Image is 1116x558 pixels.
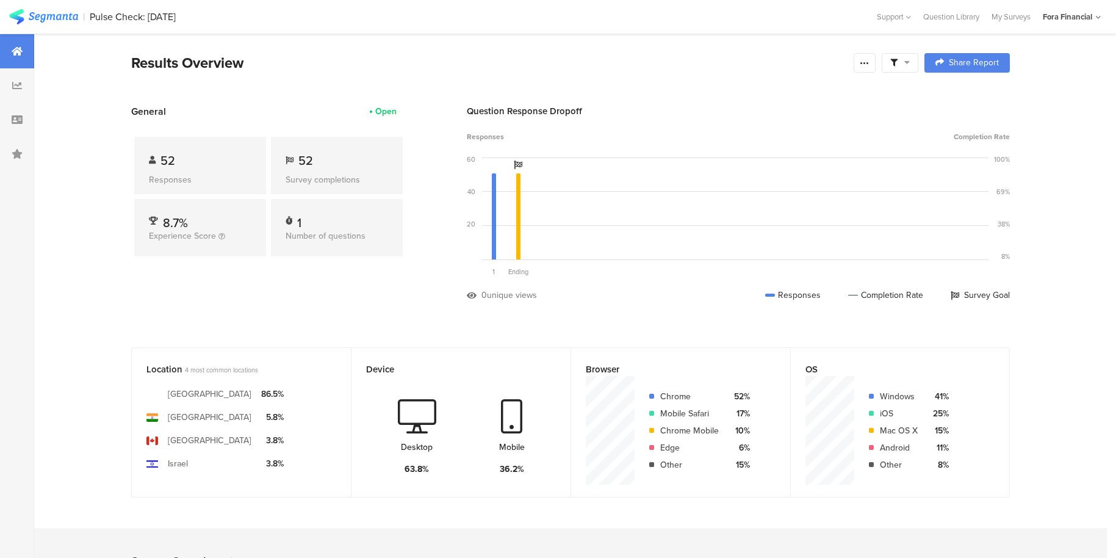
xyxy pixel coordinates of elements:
div: unique views [487,289,537,302]
div: Ending [506,267,530,277]
div: Chrome [660,390,719,403]
div: [GEOGRAPHIC_DATA] [168,434,251,447]
span: Completion Rate [954,131,1010,142]
div: 15% [729,458,750,471]
div: Device [366,363,536,376]
span: 1 [492,267,495,277]
div: Survey completions [286,173,388,186]
div: Open [375,105,397,118]
div: 86.5% [261,388,284,400]
i: Survey Goal [514,161,522,169]
div: 25% [927,407,949,420]
div: 69% [996,187,1010,197]
img: segmanta logo [9,9,78,24]
div: | [83,10,85,24]
span: Experience Score [149,230,216,242]
div: 40 [467,187,475,197]
span: Number of questions [286,230,365,242]
a: My Surveys [985,11,1037,23]
span: 8.7% [163,214,188,232]
div: 100% [994,154,1010,164]
div: Desktop [401,441,433,454]
div: Other [880,458,918,471]
div: 52% [729,390,750,403]
span: 52 [160,151,175,170]
div: 15% [927,424,949,437]
div: 5.8% [261,411,284,424]
div: 8% [927,458,949,471]
a: Question Library [917,11,985,23]
div: Mobile [499,441,525,454]
div: iOS [880,407,918,420]
div: Results Overview [131,52,848,74]
div: Other [660,458,719,471]
span: Share Report [949,59,999,67]
div: Support [877,7,911,26]
div: 41% [927,390,949,403]
div: Windows [880,390,918,403]
div: Fora Financial [1043,11,1092,23]
div: 60 [467,154,475,164]
div: Responses [149,173,251,186]
div: 63.8% [405,463,429,476]
div: Pulse Check: [DATE] [90,11,176,23]
div: [GEOGRAPHIC_DATA] [168,388,251,400]
span: 4 most common locations [185,365,258,375]
span: 52 [298,151,313,170]
div: 3.8% [261,434,284,447]
div: Chrome Mobile [660,424,719,437]
div: Location [146,363,316,376]
div: Responses [765,289,821,302]
div: Edge [660,441,719,454]
div: Israel [168,457,188,470]
div: OS [805,363,974,376]
div: 17% [729,407,750,420]
span: General [131,104,166,118]
div: 0 [481,289,487,302]
div: [GEOGRAPHIC_DATA] [168,411,251,424]
div: 20 [467,219,475,229]
div: 3.8% [261,457,284,470]
span: Responses [467,131,504,142]
div: 10% [729,424,750,437]
div: Completion Rate [848,289,923,302]
div: Mac OS X [880,424,918,437]
div: 6% [729,441,750,454]
div: Browser [586,363,755,376]
div: Mobile Safari [660,407,719,420]
div: 1 [297,214,301,226]
div: Android [880,441,918,454]
div: 38% [998,219,1010,229]
div: 8% [1001,252,1010,261]
div: 11% [927,441,949,454]
div: 36.2% [500,463,524,476]
div: Survey Goal [951,289,1010,302]
div: Question Response Dropoff [467,104,1010,118]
